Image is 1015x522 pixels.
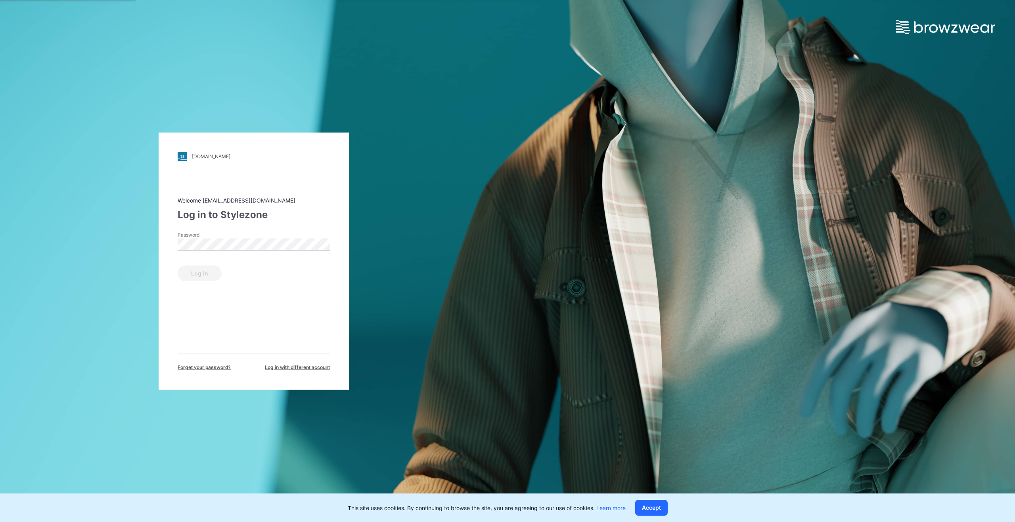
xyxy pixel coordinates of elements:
img: stylezone-logo.562084cfcfab977791bfbf7441f1a819.svg [178,151,187,161]
a: [DOMAIN_NAME] [178,151,330,161]
a: Learn more [596,505,626,511]
p: This site uses cookies. By continuing to browse the site, you are agreeing to our use of cookies. [348,504,626,512]
label: Password [178,231,233,238]
span: Forget your password? [178,363,231,371]
div: [DOMAIN_NAME] [192,153,230,159]
div: Log in to Stylezone [178,207,330,222]
img: browzwear-logo.e42bd6dac1945053ebaf764b6aa21510.svg [896,20,995,34]
div: Welcome [EMAIL_ADDRESS][DOMAIN_NAME] [178,196,330,204]
button: Accept [635,500,668,516]
span: Log in with different account [265,363,330,371]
